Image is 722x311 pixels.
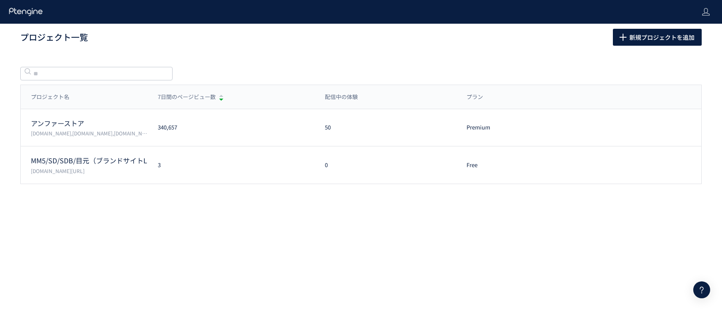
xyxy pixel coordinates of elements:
span: プロジェクト名 [31,93,69,101]
span: 7日間のページビュー数 [158,93,216,101]
div: 50 [315,124,457,132]
span: 配信中の体験 [325,93,358,101]
span: 新規プロジェクトを追加 [629,29,695,46]
span: プラン [467,93,483,101]
button: 新規プロジェクトを追加 [613,29,702,46]
div: 0 [315,161,457,169]
p: MM5/SD/SDB/目元（ブランドサイトLP/広告LP） [31,156,148,165]
div: 340,657 [148,124,315,132]
p: アンファーストア [31,118,148,128]
p: permuta.jp,femtur.jp,angfa-store.jp,shopping.geocities.jp [31,129,148,137]
div: Free [456,161,574,169]
div: 3 [148,161,315,169]
p: scalp-d.angfa-store.jp/ [31,167,148,174]
h1: プロジェクト一覧 [20,31,594,44]
div: Premium [456,124,574,132]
